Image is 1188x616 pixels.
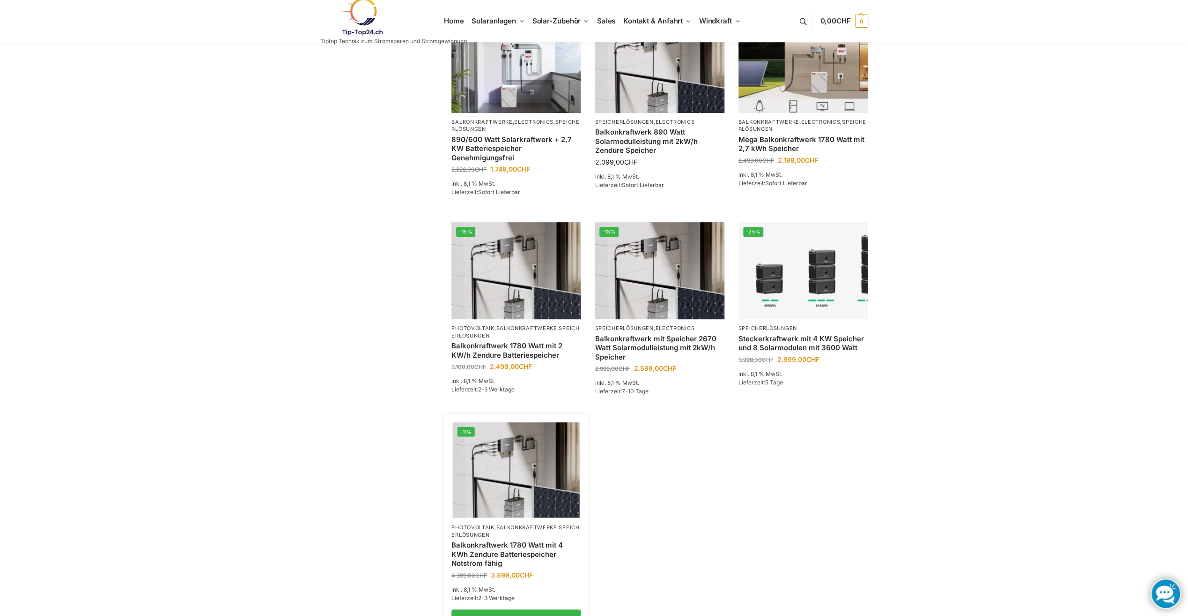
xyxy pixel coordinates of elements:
a: Photovoltaik [451,325,494,331]
span: 2-3 Werktage [478,594,515,601]
span: 5 Tage [765,379,783,386]
a: Balkonkraftwerke [496,325,557,331]
bdi: 3.999,00 [738,356,774,363]
bdi: 3.899,00 [491,571,533,579]
a: -25%Steckerkraftwerk mit 4 KW Speicher und 8 Solarmodulen mit 3600 Watt [738,222,868,319]
p: , [595,119,724,126]
span: Lieferzeit: [738,379,783,386]
a: Electronics [514,119,553,125]
a: Balkonkraftwerk 1780 Watt mit 2 KW/h Zendure Batteriespeicher [451,341,581,360]
a: Balkonkraftwerke [496,524,557,531]
span: CHF [475,572,487,579]
img: Zendure-solar-flow-Batteriespeicher für Balkonkraftwerke [451,222,581,319]
a: -21%Steckerkraftwerk mit 2,7kwh-Speicher [451,16,581,113]
bdi: 2.499,00 [490,362,532,370]
span: CHF [519,362,532,370]
span: Lieferzeit: [738,180,807,187]
a: Speicherlösungen [738,119,866,132]
bdi: 4.399,00 [451,572,487,579]
a: 890/600 Watt Solarkraftwerk + 2,7 KW Batteriespeicher Genehmigungsfrei [451,135,581,163]
span: Lieferzeit: [595,181,664,188]
span: Lieferzeit: [595,388,648,395]
span: CHF [836,16,851,25]
p: , , [738,119,868,133]
span: 0,00 [820,16,850,25]
a: Balkonkraftwerk mit Speicher 2670 Watt Solarmodulleistung mit 2kW/h Speicher [595,334,724,362]
span: Sofort Lieferbar [765,180,807,187]
a: Balkonkraftwerke [451,119,512,125]
p: inkl. 8,1 % MwSt. [595,173,724,181]
span: CHF [475,166,487,173]
bdi: 2.099,00 [595,158,637,166]
p: , , [451,325,581,339]
p: inkl. 8,1 % MwSt. [451,377,581,385]
bdi: 2.999,00 [777,355,819,363]
span: CHF [520,571,533,579]
img: Balkonkraftwerk 890 Watt Solarmodulleistung mit 2kW/h Zendure Speicher [595,16,724,113]
bdi: 2.999,00 [595,365,630,372]
span: Windkraft [699,16,732,25]
a: Electronics [655,325,694,331]
span: Kontakt & Anfahrt [623,16,683,25]
p: inkl. 8,1 % MwSt. [451,180,581,188]
bdi: 3.100,00 [451,363,486,370]
span: CHF [618,365,630,372]
p: inkl. 8,1 % MwSt. [595,379,724,387]
img: Steckerkraftwerk mit 2,7kwh-Speicher [451,16,581,113]
span: CHF [762,157,774,164]
span: Solar-Zubehör [532,16,581,25]
a: -12%Solaranlage mit 2,7 KW Batteriespeicher Genehmigungsfrei [738,16,868,113]
p: Tiptop Technik zum Stromsparen und Stromgewinnung [320,38,467,44]
a: Speicherlösungen [595,119,653,125]
span: CHF [663,364,676,372]
span: Sales [597,16,616,25]
span: Lieferzeit: [451,188,520,195]
bdi: 2.199,00 [778,156,818,164]
a: -19%Zendure-solar-flow-Batteriespeicher für Balkonkraftwerke [451,222,581,319]
span: CHF [474,363,486,370]
span: 0 [855,15,868,28]
a: Electronics [801,119,840,125]
a: Photovoltaik [451,524,494,531]
a: 0,00CHF 0 [820,7,868,35]
img: Solaranlage mit 2,7 KW Batteriespeicher Genehmigungsfrei [738,16,868,113]
a: Speicherlösungen [451,325,579,338]
a: Speicherlösungen [451,524,579,538]
a: -13%Balkonkraftwerk mit Speicher 2670 Watt Solarmodulleistung mit 2kW/h Speicher [595,222,724,319]
a: Speicherlösungen [595,325,653,331]
span: CHF [624,158,637,166]
a: Balkonkraftwerk 890 Watt Solarmodulleistung mit 2kW/h Zendure Speicher [595,128,724,155]
a: -11%Zendure-solar-flow-Batteriespeicher für Balkonkraftwerke [453,422,580,518]
a: Speicherlösungen [738,325,797,331]
p: , [595,325,724,332]
a: Balkonkraftwerk 1780 Watt mit 4 KWh Zendure Batteriespeicher Notstrom fähig [451,541,581,568]
a: Electronics [655,119,694,125]
span: CHF [762,356,774,363]
p: , , [451,119,581,133]
a: Mega Balkonkraftwerk 1780 Watt mit 2,7 kWh Speicher [738,135,868,153]
span: Lieferzeit: [451,594,515,601]
a: Balkonkraftwerke [738,119,799,125]
p: inkl. 8,1 % MwSt. [738,171,868,179]
span: Lieferzeit: [451,386,515,393]
a: Steckerkraftwerk mit 4 KW Speicher und 8 Solarmodulen mit 3600 Watt [738,334,868,353]
img: Steckerkraftwerk mit 4 KW Speicher und 8 Solarmodulen mit 3600 Watt [738,222,868,319]
span: CHF [806,355,819,363]
p: inkl. 8,1 % MwSt. [738,370,868,378]
img: Balkonkraftwerk mit Speicher 2670 Watt Solarmodulleistung mit 2kW/h Speicher [595,222,724,319]
span: CHF [517,165,530,173]
span: Sofort Lieferbar [621,181,664,188]
span: Solaranlagen [472,16,516,25]
bdi: 2.222,00 [451,166,487,173]
p: , , [451,524,581,539]
img: Zendure-solar-flow-Batteriespeicher für Balkonkraftwerke [453,422,580,518]
p: inkl. 8,1 % MwSt. [451,586,581,594]
a: Speicherlösungen [451,119,579,132]
bdi: 2.499,00 [738,157,774,164]
span: Sofort Lieferbar [478,188,520,195]
span: 2-3 Werktage [478,386,515,393]
span: 7-10 Tage [621,388,648,395]
span: CHF [805,156,818,164]
bdi: 2.599,00 [634,364,676,372]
